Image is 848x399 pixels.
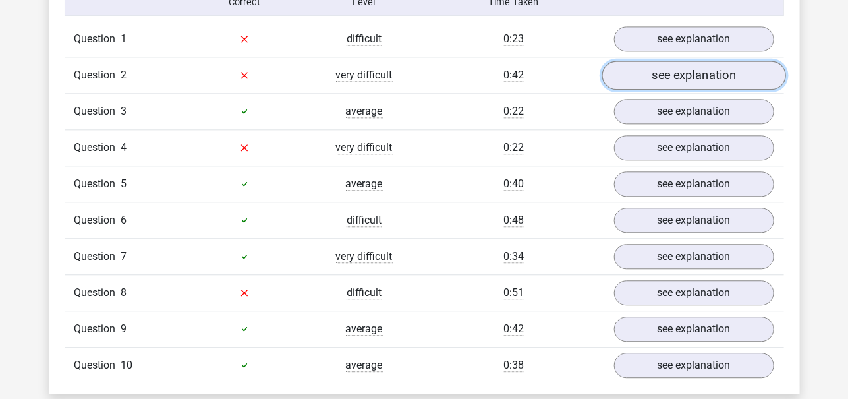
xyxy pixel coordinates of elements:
[74,249,121,264] span: Question
[614,353,774,378] a: see explanation
[74,321,121,337] span: Question
[121,250,127,262] span: 7
[74,31,121,47] span: Question
[74,67,121,83] span: Question
[121,105,127,117] span: 3
[504,214,524,227] span: 0:48
[336,69,393,82] span: very difficult
[614,244,774,269] a: see explanation
[74,104,121,119] span: Question
[121,214,127,226] span: 6
[346,177,383,191] span: average
[614,135,774,160] a: see explanation
[614,208,774,233] a: see explanation
[121,286,127,299] span: 8
[121,141,127,154] span: 4
[346,105,383,118] span: average
[614,171,774,197] a: see explanation
[121,322,127,335] span: 9
[74,212,121,228] span: Question
[602,61,785,90] a: see explanation
[74,176,121,192] span: Question
[504,359,524,372] span: 0:38
[614,280,774,305] a: see explanation
[346,359,383,372] span: average
[504,250,524,263] span: 0:34
[347,286,382,299] span: difficult
[504,105,524,118] span: 0:22
[504,32,524,46] span: 0:23
[504,286,524,299] span: 0:51
[336,250,393,263] span: very difficult
[74,285,121,301] span: Question
[504,322,524,336] span: 0:42
[121,177,127,190] span: 5
[614,317,774,342] a: see explanation
[347,214,382,227] span: difficult
[614,26,774,51] a: see explanation
[504,177,524,191] span: 0:40
[74,140,121,156] span: Question
[614,99,774,124] a: see explanation
[74,357,121,373] span: Question
[336,141,393,154] span: very difficult
[121,69,127,81] span: 2
[347,32,382,46] span: difficult
[346,322,383,336] span: average
[504,141,524,154] span: 0:22
[121,359,133,371] span: 10
[504,69,524,82] span: 0:42
[121,32,127,45] span: 1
